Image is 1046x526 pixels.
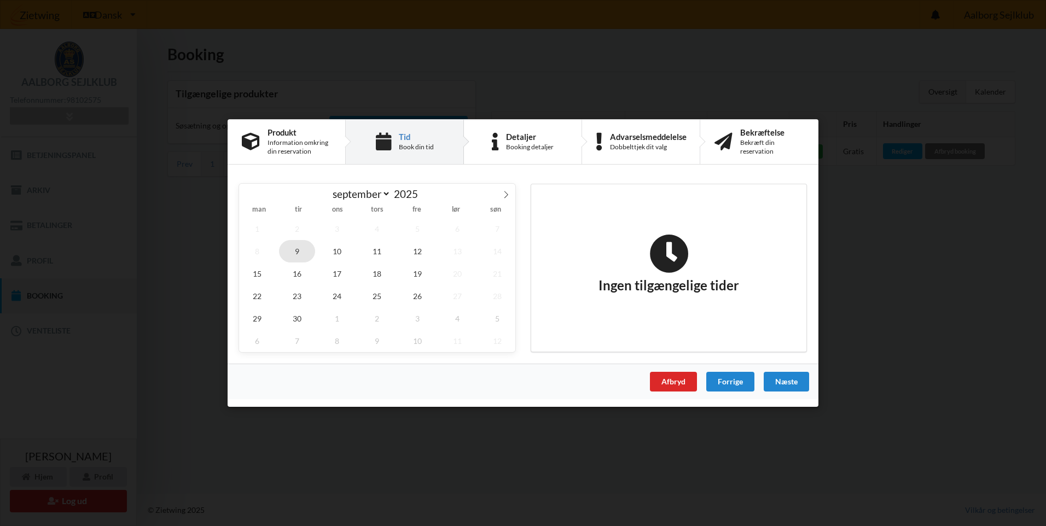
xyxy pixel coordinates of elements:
[399,143,434,151] div: Book din tid
[328,187,391,201] select: Month
[279,262,315,285] span: september 16, 2025
[479,262,515,285] span: september 21, 2025
[399,218,435,240] span: september 5, 2025
[399,330,435,352] span: oktober 10, 2025
[279,218,315,240] span: september 2, 2025
[479,330,515,352] span: oktober 12, 2025
[439,330,475,352] span: oktober 11, 2025
[268,128,331,137] div: Produkt
[268,138,331,156] div: Information omkring din reservation
[239,330,275,352] span: oktober 6, 2025
[239,218,275,240] span: september 1, 2025
[479,218,515,240] span: september 7, 2025
[359,218,396,240] span: september 4, 2025
[479,240,515,262] span: september 14, 2025
[319,262,355,285] span: september 17, 2025
[319,218,355,240] span: september 3, 2025
[239,207,278,214] span: man
[506,132,554,141] div: Detaljer
[439,285,475,307] span: september 27, 2025
[399,285,435,307] span: september 26, 2025
[399,132,434,141] div: Tid
[439,307,475,330] span: oktober 4, 2025
[399,262,435,285] span: september 19, 2025
[706,372,754,391] div: Forrige
[279,307,315,330] span: september 30, 2025
[359,330,396,352] span: oktober 9, 2025
[764,372,809,391] div: Næste
[610,132,687,141] div: Advarselsmeddelelse
[357,207,397,214] span: tors
[476,207,515,214] span: søn
[359,240,396,262] span: september 11, 2025
[391,188,427,200] input: Year
[740,128,804,137] div: Bekræftelse
[359,307,396,330] span: oktober 2, 2025
[239,240,275,262] span: september 8, 2025
[279,240,315,262] span: september 9, 2025
[437,207,476,214] span: lør
[279,285,315,307] span: september 23, 2025
[318,207,357,214] span: ons
[399,307,435,330] span: oktober 3, 2025
[610,143,687,151] div: Dobbelttjek dit valg
[740,138,804,156] div: Bekræft din reservation
[359,285,396,307] span: september 25, 2025
[439,218,475,240] span: september 6, 2025
[399,240,435,262] span: september 12, 2025
[319,240,355,262] span: september 10, 2025
[397,207,437,214] span: fre
[278,207,318,214] span: tir
[239,285,275,307] span: september 22, 2025
[319,330,355,352] span: oktober 8, 2025
[650,372,697,391] div: Afbryd
[319,307,355,330] span: oktober 1, 2025
[439,240,475,262] span: september 13, 2025
[319,285,355,307] span: september 24, 2025
[239,262,275,285] span: september 15, 2025
[479,307,515,330] span: oktober 5, 2025
[239,307,275,330] span: september 29, 2025
[479,285,515,307] span: september 28, 2025
[359,262,396,285] span: september 18, 2025
[439,262,475,285] span: september 20, 2025
[506,143,554,151] div: Booking detaljer
[598,234,739,294] h2: Ingen tilgængelige tider
[279,330,315,352] span: oktober 7, 2025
